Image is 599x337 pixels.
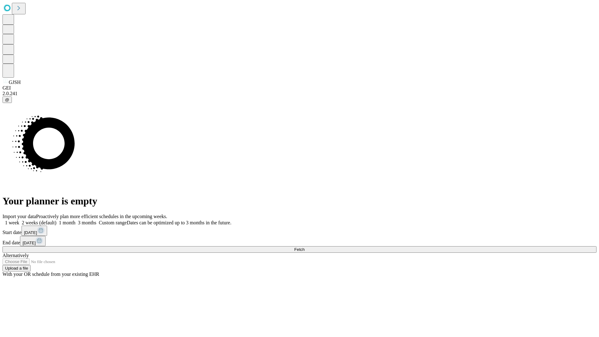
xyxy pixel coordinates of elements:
button: [DATE] [22,226,47,236]
span: [DATE] [24,230,37,235]
button: Upload a file [2,265,31,271]
span: Custom range [99,220,127,225]
div: Start date [2,226,597,236]
span: Alternatively [2,253,29,258]
div: 2.0.241 [2,91,597,96]
span: [DATE] [22,241,36,245]
button: [DATE] [20,236,46,246]
span: 1 week [5,220,19,225]
span: @ [5,97,9,102]
span: With your OR schedule from your existing EHR [2,271,99,277]
span: 2 weeks (default) [22,220,56,225]
span: 1 month [59,220,75,225]
span: Dates can be optimized up to 3 months in the future. [127,220,231,225]
span: Fetch [294,247,304,252]
span: Import your data [2,214,36,219]
div: GEI [2,85,597,91]
span: 3 months [78,220,96,225]
span: GJSH [9,80,21,85]
button: Fetch [2,246,597,253]
div: End date [2,236,597,246]
h1: Your planner is empty [2,195,597,207]
span: Proactively plan more efficient schedules in the upcoming weeks. [36,214,167,219]
button: @ [2,96,12,103]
